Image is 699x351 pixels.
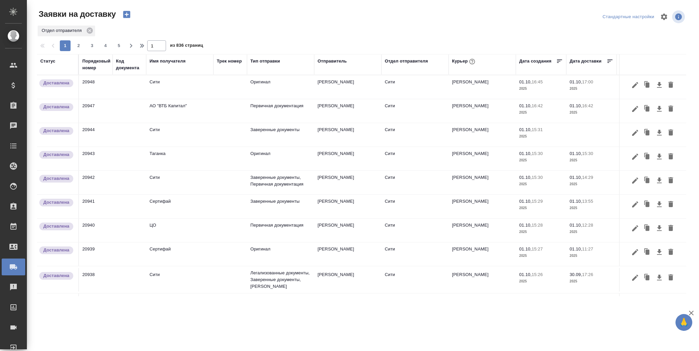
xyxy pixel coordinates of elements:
button: Удалить [665,174,676,187]
p: 2025 [570,205,613,211]
td: Сити [381,75,449,99]
p: 15:26 [532,272,543,277]
p: 2025 [570,109,613,116]
td: 20943 [79,147,113,170]
div: Имя получателя [150,58,186,65]
button: Редактировать [629,126,641,139]
td: Сити [381,123,449,147]
td: [PERSON_NAME] [449,171,516,194]
span: Настроить таблицу [656,9,672,25]
td: Заверенные документы [247,195,314,218]
td: [PERSON_NAME] [449,294,516,317]
p: 01.10, [519,175,532,180]
td: [PERSON_NAME] [314,294,381,317]
button: Редактировать [629,79,641,91]
button: Клонировать [641,198,654,211]
p: 15:30 [582,151,593,156]
p: 2025 [519,278,563,285]
p: 01.10, [570,246,582,251]
p: 01.10, [519,79,532,84]
button: Удалить [665,150,676,163]
p: 01.10, [570,151,582,156]
p: Отдел отправителя [42,27,84,34]
p: 01.10, [519,103,532,108]
td: [PERSON_NAME] [449,242,516,266]
p: 16:45 [532,79,543,84]
p: 2025 [570,181,613,188]
button: Скачать [654,126,665,139]
button: Клонировать [641,271,654,284]
td: Оригинал [247,242,314,266]
p: Доставлена [43,175,69,182]
p: 15:30 [532,175,543,180]
button: Удалить [665,222,676,235]
td: Сити [146,268,213,291]
button: Удалить [665,198,676,211]
td: [PERSON_NAME] [449,147,516,170]
p: 2025 [570,278,613,285]
p: 30.09, [570,272,582,277]
p: Доставлена [43,272,69,279]
div: Отдел отправителя [38,26,95,36]
p: 2025 [570,252,613,259]
p: 2025 [519,229,563,235]
td: Сити [381,219,449,242]
td: [PERSON_NAME] [314,99,381,123]
p: 2025 [570,229,613,235]
td: Сити [146,75,213,99]
p: 2025 [519,109,563,116]
td: Сити [381,268,449,291]
p: 15:30 [532,151,543,156]
button: Удалить [665,79,676,91]
td: 20942 [79,171,113,194]
td: [PERSON_NAME] [314,75,381,99]
button: 3 [87,40,97,51]
td: [PERSON_NAME] [449,123,516,147]
td: Сити [381,147,449,170]
button: Скачать [654,103,665,115]
p: 01.10, [570,175,582,180]
button: Создать [119,9,135,20]
div: Документы доставлены, фактическая дата доставки проставиться автоматически [39,222,75,231]
td: АО "ВТБ Капитал" [146,99,213,123]
p: 2025 [519,252,563,259]
p: Доставлена [43,127,69,134]
td: Заверенные документы [247,294,314,317]
div: Документы доставлены, фактическая дата доставки проставиться автоматически [39,271,75,280]
p: 01.10, [519,199,532,204]
td: Сити [381,195,449,218]
td: 20940 [79,219,113,242]
button: Удалить [665,246,676,259]
div: Дата доставки [570,58,602,65]
p: 2025 [519,133,563,140]
p: 16:42 [582,103,593,108]
p: 15:27 [532,246,543,251]
p: 2025 [519,181,563,188]
p: 01.10, [519,246,532,251]
button: Скачать [654,150,665,163]
div: Тип отправки [250,58,280,65]
button: Редактировать [629,246,641,259]
p: 01.10, [519,223,532,228]
td: 20947 [79,99,113,123]
span: 🙏 [678,315,690,329]
td: 20938 [79,268,113,291]
td: Сертифай [146,242,213,266]
td: [PERSON_NAME] [449,268,516,291]
button: 🙏 [675,314,692,331]
td: [PERSON_NAME] [314,219,381,242]
div: Статус [40,58,55,65]
button: Скачать [654,198,665,211]
button: Удалить [665,126,676,139]
div: Код документа [116,58,143,71]
p: 13:55 [582,199,593,204]
td: Оригинал [247,147,314,170]
p: 16:42 [532,103,543,108]
td: [PERSON_NAME] [314,268,381,291]
td: 20941 [79,195,113,218]
span: 3 [87,42,97,49]
td: Первичная документация [247,219,314,242]
div: Курьер [452,57,477,66]
p: 01.10, [519,272,532,277]
button: Удалить [665,103,676,115]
